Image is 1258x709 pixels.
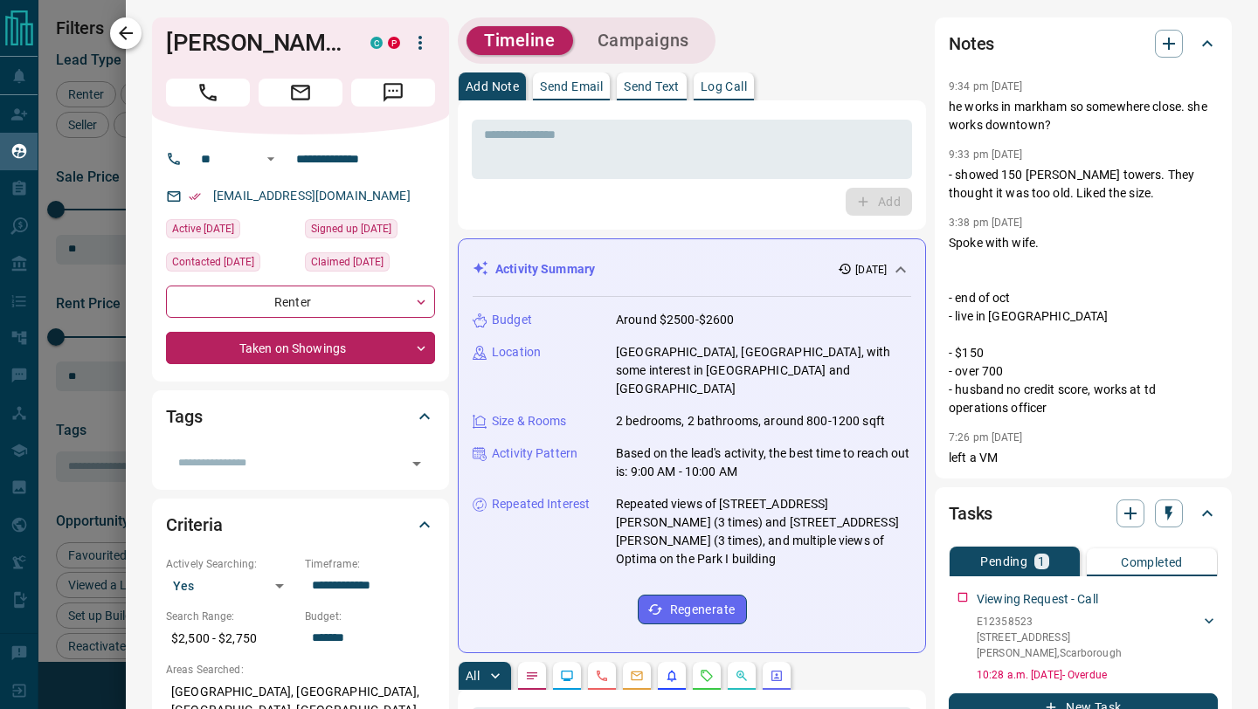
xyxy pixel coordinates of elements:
p: Repeated views of [STREET_ADDRESS][PERSON_NAME] (3 times) and [STREET_ADDRESS][PERSON_NAME] (3 ti... [616,495,911,568]
p: - showed 150 [PERSON_NAME] towers. They thought it was too old. Liked the size. [949,166,1218,203]
div: Thu Jul 31 2025 [305,252,435,277]
p: Viewing Request - Call [977,590,1098,609]
p: Send Text [624,80,680,93]
p: Timeframe: [305,556,435,572]
div: property.ca [388,37,400,49]
div: Tags [166,396,435,437]
div: Notes [949,23,1218,65]
p: 9:33 pm [DATE] [949,148,1023,161]
div: Renter [166,286,435,318]
h1: [PERSON_NAME] [166,29,344,57]
p: Spoke with wife. - end of oct - live in [GEOGRAPHIC_DATA] - $150 - over 700 - husband no credit s... [949,234,1218,417]
svg: Emails [630,669,644,683]
button: Open [404,451,429,476]
div: Yes [166,572,296,600]
p: Send Email [540,80,603,93]
div: Taken on Showings [166,332,435,364]
p: Budget: [305,609,435,624]
p: Around $2500-$2600 [616,311,734,329]
span: Active [DATE] [172,220,234,237]
p: 10:28 a.m. [DATE] - Overdue [977,667,1218,683]
p: Size & Rooms [492,412,567,430]
a: [EMAIL_ADDRESS][DOMAIN_NAME] [213,189,411,203]
p: Activity Summary [495,260,595,279]
p: Budget [492,311,532,329]
p: Completed [1121,556,1183,568]
p: Pending [980,555,1027,568]
p: Repeated Interest [492,495,590,513]
span: Email [259,79,342,107]
p: Areas Searched: [166,662,435,678]
svg: Requests [700,669,714,683]
p: Search Range: [166,609,296,624]
p: [GEOGRAPHIC_DATA], [GEOGRAPHIC_DATA], with some interest in [GEOGRAPHIC_DATA] and [GEOGRAPHIC_DATA] [616,343,911,398]
p: All [466,670,480,682]
button: Regenerate [638,595,747,624]
p: 2 bedrooms, 2 bathrooms, around 800-1200 sqft [616,412,885,430]
p: Actively Searching: [166,556,296,572]
button: Timeline [467,26,573,55]
div: Criteria [166,504,435,546]
h2: Notes [949,30,994,58]
div: Sun Aug 31 2025 [166,219,296,244]
div: Sun Aug 31 2025 [166,252,296,277]
p: [DATE] [855,262,887,278]
h2: Criteria [166,511,223,539]
p: $2,500 - $2,750 [166,624,296,653]
svg: Notes [525,669,539,683]
p: 3:38 pm [DATE] [949,217,1023,229]
p: 7:26 pm [DATE] [949,431,1023,444]
svg: Agent Actions [770,669,784,683]
span: Signed up [DATE] [311,220,391,237]
svg: Opportunities [735,669,749,683]
p: 1 [1038,555,1045,568]
div: Wed Jul 30 2025 [305,219,435,244]
span: Message [351,79,435,107]
h2: Tags [166,403,202,430]
p: Location [492,343,541,361]
p: left a VM [949,449,1218,467]
h2: Tasks [949,499,992,527]
p: 9:34 pm [DATE] [949,80,1023,93]
p: E12358523 [977,614,1200,630]
div: Activity Summary[DATE] [473,253,911,286]
span: Contacted [DATE] [172,253,254,271]
button: Open [260,148,281,169]
p: he works in markham so somewhere close. she works downtown? [949,98,1218,134]
span: Claimed [DATE] [311,253,384,271]
svg: Calls [595,669,609,683]
div: Tasks [949,492,1218,534]
svg: Listing Alerts [665,669,679,683]
div: E12358523[STREET_ADDRESS][PERSON_NAME],Scarborough [977,610,1218,664]
p: Add Note [466,80,519,93]
p: [STREET_ADDRESS][PERSON_NAME] , Scarborough [977,630,1200,661]
span: Call [166,79,250,107]
button: Campaigns [580,26,707,55]
p: Activity Pattern [492,444,577,463]
div: condos.ca [370,37,383,49]
p: Log Call [701,80,747,93]
p: Based on the lead's activity, the best time to reach out is: 9:00 AM - 10:00 AM [616,444,911,481]
svg: Lead Browsing Activity [560,669,574,683]
svg: Email Verified [189,190,201,203]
